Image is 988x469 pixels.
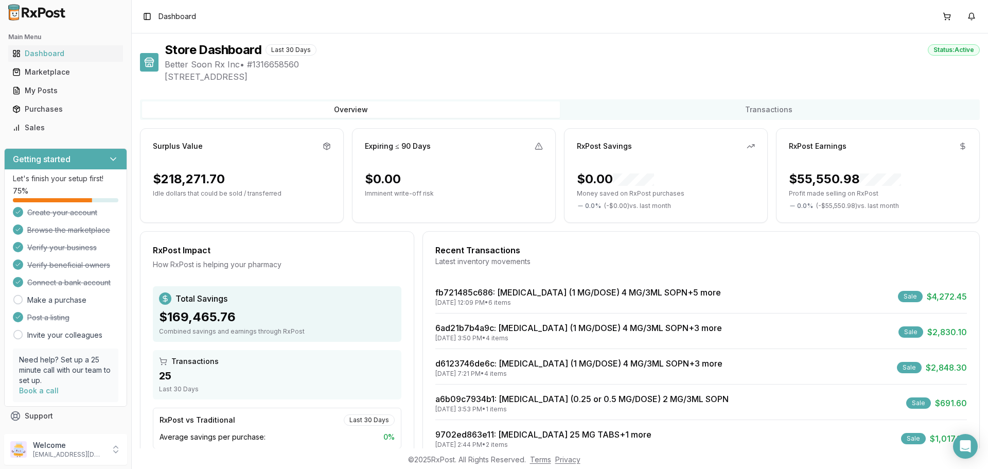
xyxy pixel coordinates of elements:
[928,44,980,56] div: Status: Active
[344,414,395,426] div: Last 30 Days
[8,81,123,100] a: My Posts
[383,432,395,442] span: 0 %
[435,323,722,333] a: 6ad21b7b4a9c: [MEDICAL_DATA] (1 MG/DOSE) 4 MG/3ML SOPN+3 more
[927,290,967,303] span: $4,272.45
[8,44,123,63] a: Dashboard
[19,386,59,395] a: Book a call
[906,397,931,409] div: Sale
[530,455,551,464] a: Terms
[153,171,225,187] div: $218,271.70
[560,101,978,118] button: Transactions
[27,295,86,305] a: Make a purchase
[12,67,119,77] div: Marketplace
[789,141,846,151] div: RxPost Earnings
[12,85,119,96] div: My Posts
[153,141,203,151] div: Surplus Value
[365,171,401,187] div: $0.00
[4,64,127,80] button: Marketplace
[435,429,651,440] a: 9702ed863e11: [MEDICAL_DATA] 25 MG TABS+1 more
[585,202,601,210] span: 0.0 %
[165,71,980,83] span: [STREET_ADDRESS]
[13,186,28,196] span: 75 %
[153,189,331,198] p: Idle dollars that could be sold / transferred
[19,355,112,386] p: Need help? Set up a 25 minute call with our team to set up.
[160,415,235,425] div: RxPost vs Traditional
[158,11,196,22] nav: breadcrumb
[175,292,227,305] span: Total Savings
[935,397,967,409] span: $691.60
[266,44,316,56] div: Last 30 Days
[4,101,127,117] button: Purchases
[4,82,127,99] button: My Posts
[13,173,118,184] p: Let's finish your setup first!
[577,141,632,151] div: RxPost Savings
[8,33,123,41] h2: Main Menu
[577,171,654,187] div: $0.00
[435,244,967,256] div: Recent Transactions
[797,202,813,210] span: 0.0 %
[158,11,196,22] span: Dashboard
[160,432,266,442] span: Average savings per purchase:
[25,429,60,440] span: Feedback
[153,259,401,270] div: How RxPost is helping your pharmacy
[435,394,729,404] a: a6b09c7934b1: [MEDICAL_DATA] (0.25 or 0.5 MG/DOSE) 2 MG/3ML SOPN
[435,334,722,342] div: [DATE] 3:50 PM • 4 items
[153,244,401,256] div: RxPost Impact
[927,326,967,338] span: $2,830.10
[27,312,69,323] span: Post a listing
[27,242,97,253] span: Verify your business
[13,153,70,165] h3: Getting started
[8,118,123,137] a: Sales
[897,362,922,373] div: Sale
[435,358,722,369] a: d6123746de6c: [MEDICAL_DATA] (1 MG/DOSE) 4 MG/3ML SOPN+3 more
[171,356,219,367] span: Transactions
[159,369,395,383] div: 25
[789,189,967,198] p: Profit made selling on RxPost
[4,119,127,136] button: Sales
[12,48,119,59] div: Dashboard
[159,327,395,336] div: Combined savings and earnings through RxPost
[898,291,923,302] div: Sale
[8,100,123,118] a: Purchases
[604,202,671,210] span: ( - $0.00 ) vs. last month
[365,141,431,151] div: Expiring ≤ 90 Days
[159,385,395,393] div: Last 30 Days
[12,123,119,133] div: Sales
[27,277,111,288] span: Connect a bank account
[435,405,729,413] div: [DATE] 3:53 PM • 1 items
[4,425,127,444] button: Feedback
[27,225,110,235] span: Browse the marketplace
[435,441,651,449] div: [DATE] 2:44 PM • 2 items
[789,171,901,187] div: $55,550.98
[27,207,97,218] span: Create your account
[4,45,127,62] button: Dashboard
[953,434,978,459] div: Open Intercom Messenger
[165,58,980,71] span: Better Soon Rx Inc • # 1316658560
[435,370,722,378] div: [DATE] 7:21 PM • 4 items
[4,4,70,21] img: RxPost Logo
[12,104,119,114] div: Purchases
[555,455,580,464] a: Privacy
[4,407,127,425] button: Support
[930,432,967,445] span: $1,017.38
[435,299,721,307] div: [DATE] 12:09 PM • 6 items
[901,433,926,444] div: Sale
[435,256,967,267] div: Latest inventory movements
[435,287,721,298] a: fb721485c686: [MEDICAL_DATA] (1 MG/DOSE) 4 MG/3ML SOPN+5 more
[898,326,923,338] div: Sale
[33,450,104,459] p: [EMAIL_ADDRESS][DOMAIN_NAME]
[816,202,899,210] span: ( - $55,550.98 ) vs. last month
[33,440,104,450] p: Welcome
[27,330,102,340] a: Invite your colleagues
[10,441,27,458] img: User avatar
[577,189,755,198] p: Money saved on RxPost purchases
[159,309,395,325] div: $169,465.76
[365,189,543,198] p: Imminent write-off risk
[27,260,110,270] span: Verify beneficial owners
[165,42,261,58] h1: Store Dashboard
[926,361,967,374] span: $2,848.30
[142,101,560,118] button: Overview
[8,63,123,81] a: Marketplace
